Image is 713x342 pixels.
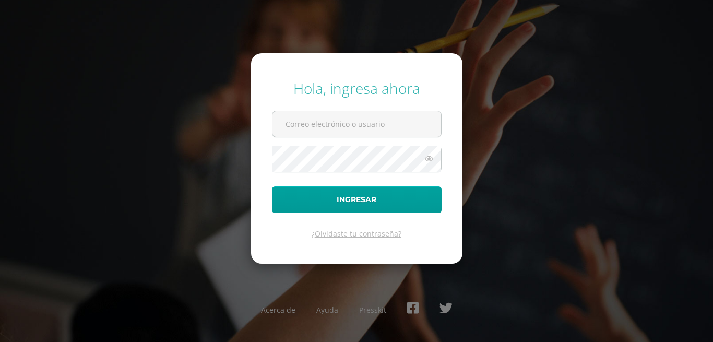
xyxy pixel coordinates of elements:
[272,111,441,137] input: Correo electrónico o usuario
[272,78,442,98] div: Hola, ingresa ahora
[272,186,442,213] button: Ingresar
[359,305,386,315] a: Presskit
[316,305,338,315] a: Ayuda
[312,229,401,239] a: ¿Olvidaste tu contraseña?
[261,305,295,315] a: Acerca de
